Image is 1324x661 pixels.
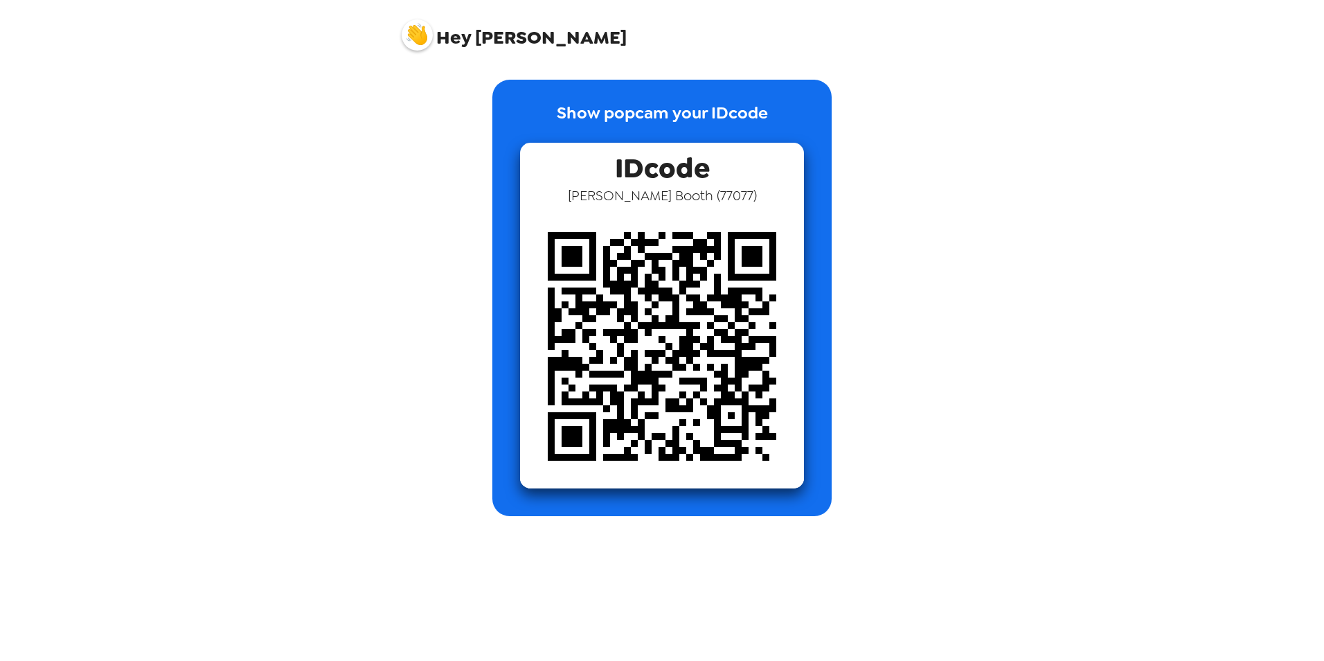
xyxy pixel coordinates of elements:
[557,100,768,143] p: Show popcam your IDcode
[402,12,627,47] span: [PERSON_NAME]
[436,25,471,50] span: Hey
[615,143,710,186] span: IDcode
[568,186,757,204] span: [PERSON_NAME] Booth ( 77077 )
[402,19,433,51] img: profile pic
[520,204,804,488] img: qr code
